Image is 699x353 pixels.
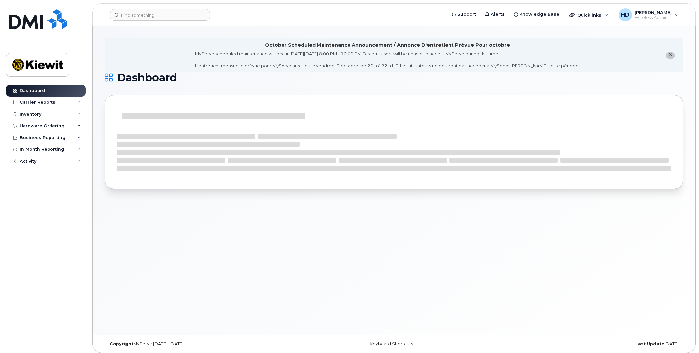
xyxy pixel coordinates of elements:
[635,341,664,346] strong: Last Update
[110,341,133,346] strong: Copyright
[370,341,413,346] a: Keyboard Shortcuts
[195,51,580,69] div: MyServe scheduled maintenance will occur [DATE][DATE] 8:00 PM - 10:00 PM Eastern. Users will be u...
[117,73,177,83] span: Dashboard
[265,42,510,49] div: October Scheduled Maintenance Announcement / Annonce D'entretient Prévue Pour octobre
[490,341,683,347] div: [DATE]
[105,341,298,347] div: MyServe [DATE]–[DATE]
[666,52,675,59] button: close notification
